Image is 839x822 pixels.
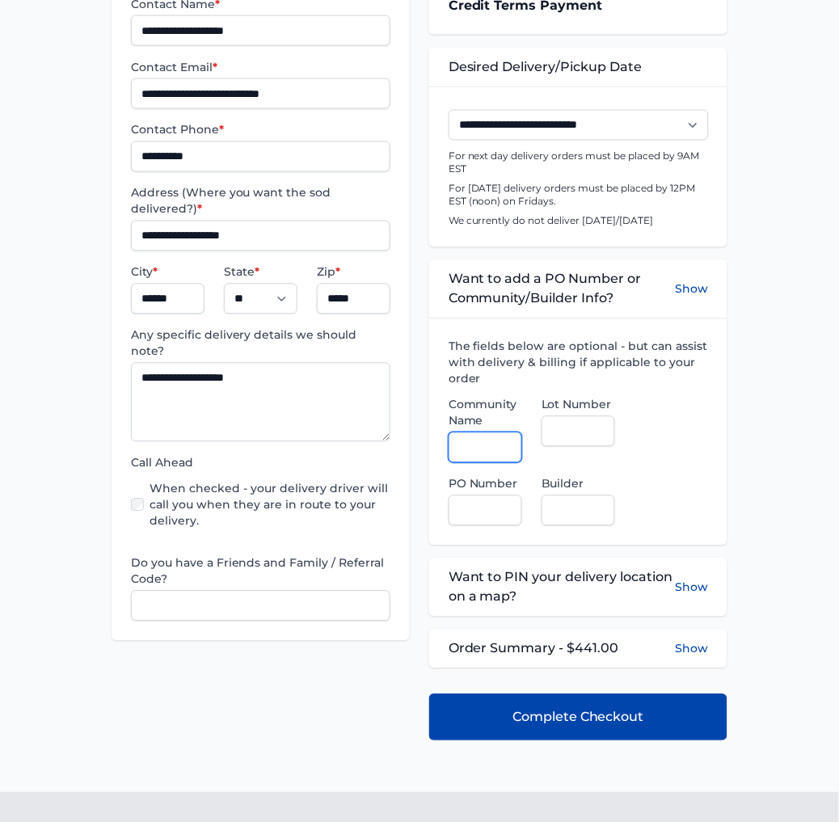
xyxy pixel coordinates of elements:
[429,694,727,741] button: Complete Checkout
[675,270,708,309] button: Show
[449,639,619,659] span: Order Summary - $441.00
[449,568,675,607] span: Want to PIN your delivery location on a map?
[429,48,727,86] div: Desired Delivery/Pickup Date
[449,215,708,228] p: We currently do not deliver [DATE]/[DATE]
[542,476,615,492] label: Builder
[131,185,390,217] label: Address (Where you want the sod delivered?)
[542,397,615,413] label: Lot Number
[131,59,390,75] label: Contact Email
[449,183,708,209] p: For [DATE] delivery orders must be placed by 12PM EST (noon) on Fridays.
[131,327,390,360] label: Any specific delivery details we should note?
[675,568,708,607] button: Show
[131,455,390,471] label: Call Ahead
[131,555,390,588] label: Do you have a Friends and Family / Referral Code?
[150,481,390,529] label: When checked - your delivery driver will call you when they are in route to your delivery.
[449,150,708,176] p: For next day delivery orders must be placed by 9AM EST
[131,122,390,138] label: Contact Phone
[449,476,522,492] label: PO Number
[317,264,390,280] label: Zip
[675,641,708,657] button: Show
[449,397,522,429] label: Community Name
[131,264,204,280] label: City
[512,708,644,727] span: Complete Checkout
[449,270,675,309] span: Want to add a PO Number or Community/Builder Info?
[449,339,708,387] label: The fields below are optional - but can assist with delivery & billing if applicable to your order
[224,264,297,280] label: State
